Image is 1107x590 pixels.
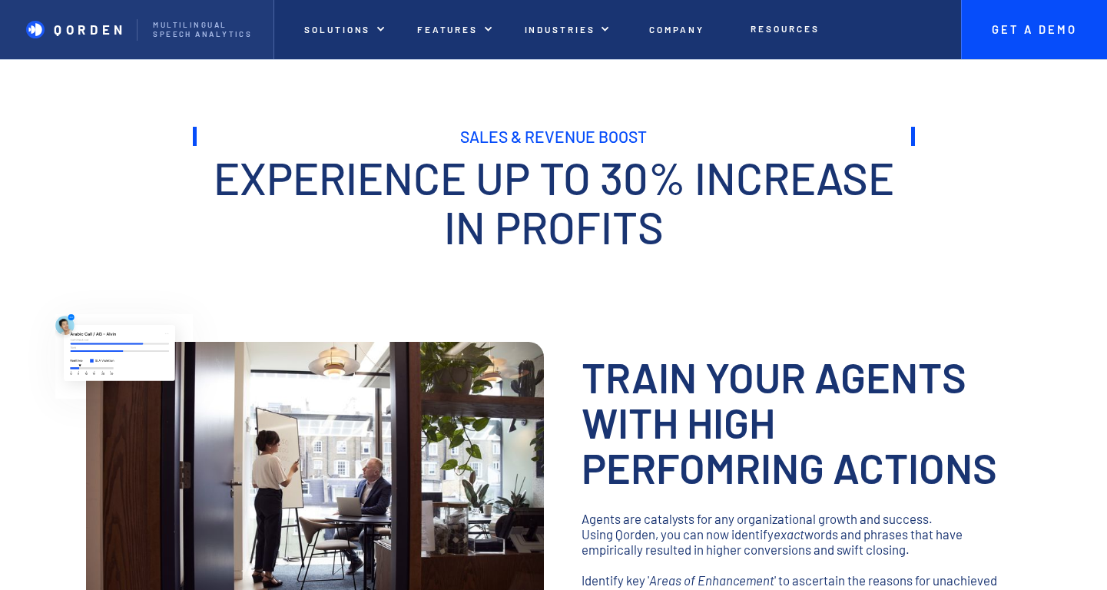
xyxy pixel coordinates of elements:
h1: Sales & Revenue Boost [193,127,915,146]
p: Agents are catalysts for any organizational growth and success. [582,511,1021,526]
p: QORDEN [54,22,127,37]
p: Get A Demo [976,23,1092,37]
em: exact [774,526,804,542]
p: Solutions [304,24,370,35]
img: Photo [55,314,193,399]
p: Company [649,24,704,35]
p: ‍ [582,557,1021,572]
p: Multilingual Speech analytics [153,21,257,39]
h2: Experience up to 30% increase in profits [193,154,915,251]
p: Features [417,24,479,35]
p: Industries [525,24,595,35]
p: ‍ [582,491,1021,511]
p: Resources [751,23,819,34]
em: Areas of Enhancement [649,572,774,588]
p: ‍ [193,251,915,267]
p: Using Qorden, you can now identify words and phrases that have empirically resulted in higher con... [582,526,1021,557]
h3: Train your agents with high perfomring actions [582,354,1021,491]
